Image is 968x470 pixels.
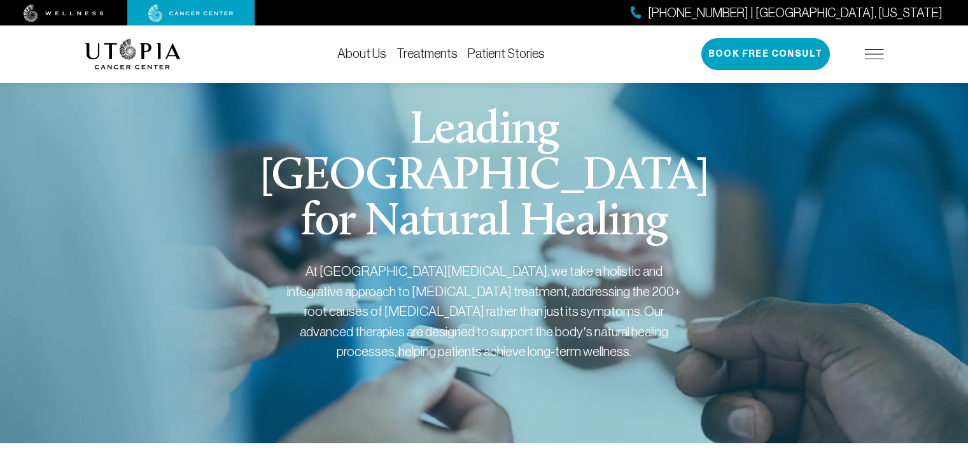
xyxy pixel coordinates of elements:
img: cancer center [148,4,234,22]
a: Treatments [396,46,458,61]
div: At [GEOGRAPHIC_DATA][MEDICAL_DATA], we take a holistic and integrative approach to [MEDICAL_DATA]... [287,261,682,362]
img: wellness [24,4,104,22]
h1: Leading [GEOGRAPHIC_DATA] for Natural Healing [241,108,727,246]
img: logo [85,39,181,69]
a: Patient Stories [468,46,545,61]
a: [PHONE_NUMBER] | [GEOGRAPHIC_DATA], [US_STATE] [631,4,943,22]
a: About Us [337,46,386,61]
img: icon-hamburger [865,49,884,59]
button: Book Free Consult [701,38,830,70]
span: [PHONE_NUMBER] | [GEOGRAPHIC_DATA], [US_STATE] [648,4,943,22]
